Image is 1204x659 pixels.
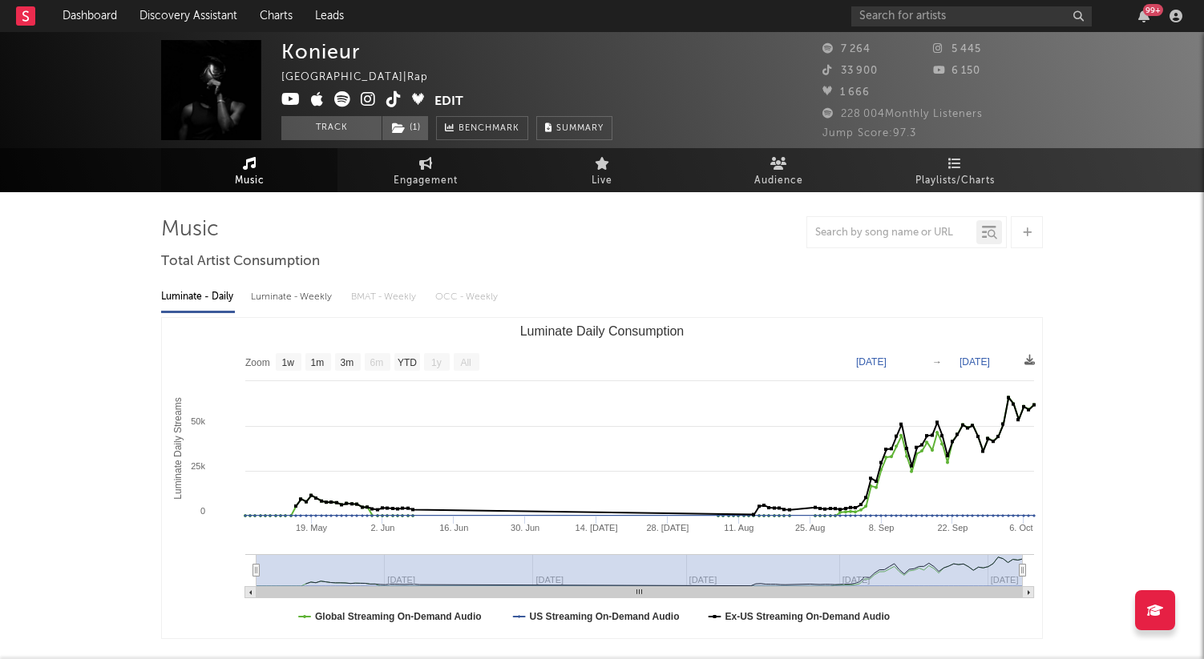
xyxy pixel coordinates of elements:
[337,148,514,192] a: Engagement
[436,116,528,140] a: Benchmark
[937,523,968,532] text: 22. Sep
[822,109,983,119] span: 228 004 Monthly Listeners
[724,523,754,532] text: 11. Aug
[161,252,320,271] span: Total Artist Consumption
[431,357,442,368] text: 1y
[822,66,878,76] span: 33 900
[690,148,867,192] a: Audience
[514,148,690,192] a: Live
[200,506,205,516] text: 0
[370,523,394,532] text: 2. Jun
[398,357,417,368] text: YTD
[725,611,891,622] text: Ex-US Streaming On-Demand Audio
[933,66,980,76] span: 6 150
[754,171,803,191] span: Audience
[162,318,1042,638] svg: Luminate Daily Consumption
[530,611,680,622] text: US Streaming On-Demand Audio
[281,116,382,140] button: Track
[281,68,446,87] div: [GEOGRAPHIC_DATA] | Rap
[191,416,205,426] text: 50k
[191,461,205,471] text: 25k
[556,124,604,133] span: Summary
[822,44,871,54] span: 7 264
[960,356,990,368] text: [DATE]
[576,523,618,532] text: 14. [DATE]
[933,44,981,54] span: 5 445
[439,523,468,532] text: 16. Jun
[311,357,325,368] text: 1m
[161,283,235,311] div: Luminate - Daily
[370,357,384,368] text: 6m
[592,171,612,191] span: Live
[394,171,458,191] span: Engagement
[856,356,887,368] text: [DATE]
[1009,523,1032,532] text: 6. Oct
[520,324,685,338] text: Luminate Daily Consumption
[161,148,337,192] a: Music
[511,523,539,532] text: 30. Jun
[235,171,265,191] span: Music
[341,357,354,368] text: 3m
[822,87,870,98] span: 1 666
[869,523,895,532] text: 8. Sep
[851,6,1092,26] input: Search for artists
[382,116,429,140] span: ( 1 )
[932,356,942,368] text: →
[536,116,612,140] button: Summary
[434,91,463,111] button: Edit
[281,40,360,63] div: Konieur
[459,119,519,139] span: Benchmark
[646,523,689,532] text: 28. [DATE]
[282,357,295,368] text: 1w
[315,611,482,622] text: Global Streaming On-Demand Audio
[867,148,1043,192] a: Playlists/Charts
[460,357,471,368] text: All
[296,523,328,532] text: 19. May
[1143,4,1163,16] div: 99 +
[807,227,976,239] input: Search by song name or URL
[795,523,825,532] text: 25. Aug
[915,171,995,191] span: Playlists/Charts
[822,128,916,139] span: Jump Score: 97.3
[245,357,270,368] text: Zoom
[1138,10,1149,22] button: 99+
[382,116,428,140] button: (1)
[251,283,335,311] div: Luminate - Weekly
[172,397,184,499] text: Luminate Daily Streams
